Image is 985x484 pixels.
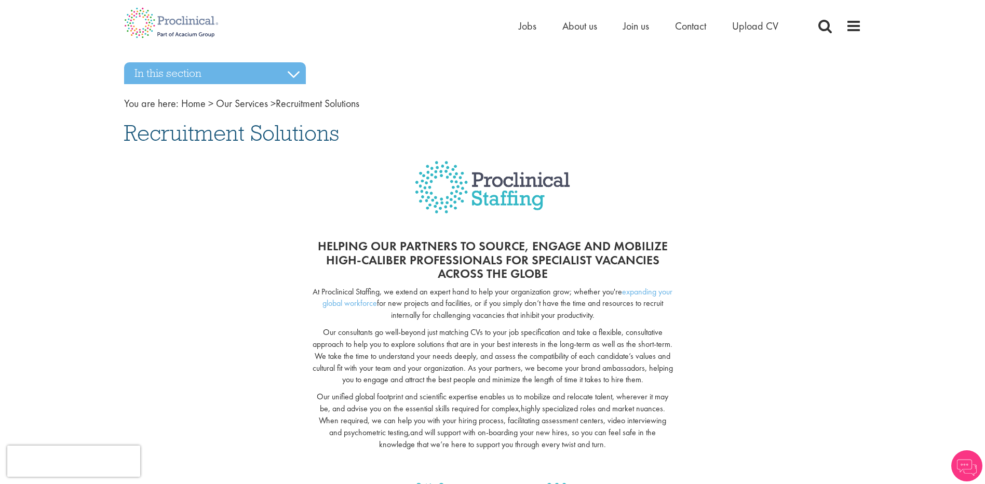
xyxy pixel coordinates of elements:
[312,391,673,450] p: Our unified global footprint and scientific expertise enables us to mobilize and relocate talent,...
[124,119,339,147] span: Recruitment Solutions
[271,97,276,110] span: >
[181,97,206,110] a: breadcrumb link to Home
[519,19,536,33] a: Jobs
[208,97,213,110] span: >
[181,97,359,110] span: Recruitment Solutions
[312,239,673,280] h2: Helping our partners to source, engage and mobilize high-caliber professionals for specialist vac...
[7,446,140,477] iframe: reCAPTCHA
[415,161,570,229] img: Proclinical Staffing
[732,19,778,33] a: Upload CV
[216,97,268,110] a: breadcrumb link to Our Services
[312,286,673,322] p: At Proclinical Staffing, we extend an expert hand to help your organization grow; whether you're ...
[124,62,306,84] h3: In this section
[623,19,649,33] a: Join us
[322,286,673,309] a: expanding your global workforce
[124,97,179,110] span: You are here:
[562,19,597,33] a: About us
[675,19,706,33] a: Contact
[312,327,673,386] p: Our consultants go well-beyond just matching CVs to your job specification and take a flexible, c...
[951,450,982,481] img: Chatbot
